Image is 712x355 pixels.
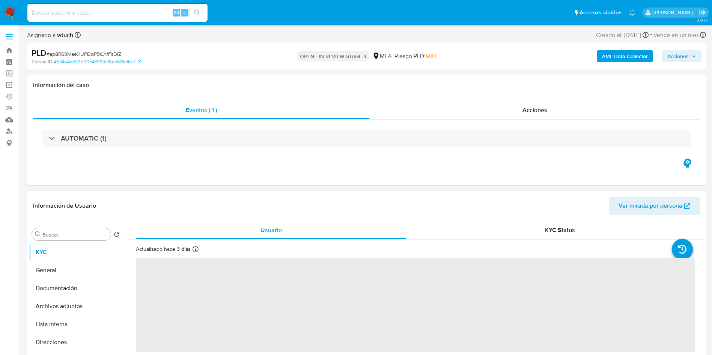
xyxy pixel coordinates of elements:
button: Documentación [29,279,123,297]
span: Usuario [260,226,282,234]
span: s [184,9,186,16]
h1: Información de Usuario [33,202,96,210]
p: Actualizado hace 3 días [136,246,191,253]
span: Riesgo PLD: [394,52,436,60]
a: 46d4a4dd32e00c431f6dc16ab68bdbe7 [54,58,141,65]
button: Lista Interna [29,315,123,333]
a: Notificaciones [629,9,635,16]
b: PLD [32,47,47,59]
button: Volver al orden por defecto [114,231,120,240]
div: Creado el: [DATE] [596,30,649,40]
span: Vence en un mes [653,31,699,39]
span: KYC Status [545,226,575,234]
span: Acciones [522,106,547,114]
button: Ver mirada por persona [609,197,700,215]
button: Buscar [35,231,41,237]
button: search-icon [189,7,205,18]
button: Acciones [662,50,701,62]
span: # ap8R69MaeXUPDoP5CAfFsDIZ [47,50,121,58]
div: AUTOMATIC (1) [42,130,691,147]
button: AML Data Collector [597,50,653,62]
span: - [650,30,652,40]
span: Accesos rápidos [580,9,622,16]
span: Ver mirada por persona [619,197,682,215]
b: AML Data Collector [602,50,648,62]
button: Direcciones [29,333,123,351]
p: valeria.duch@mercadolibre.com [653,9,696,16]
span: Acciones [667,50,689,62]
p: OPEN - IN REVIEW STAGE II [297,51,369,61]
span: Alt [173,9,179,16]
b: Person ID [32,58,52,65]
button: General [29,261,123,279]
span: Asignado a [27,31,73,39]
div: MLA [372,52,391,60]
span: MID [426,52,436,60]
button: Archivos adjuntos [29,297,123,315]
h3: AUTOMATIC (1) [61,134,107,142]
span: Eventos ( 1 ) [186,106,217,114]
button: KYC [29,243,123,261]
input: Buscar usuario o caso... [27,8,208,18]
b: vduch [56,31,73,39]
span: ‌ [136,258,695,352]
h1: Información del caso [33,81,700,89]
a: Salir [698,9,706,16]
input: Buscar [42,231,108,238]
